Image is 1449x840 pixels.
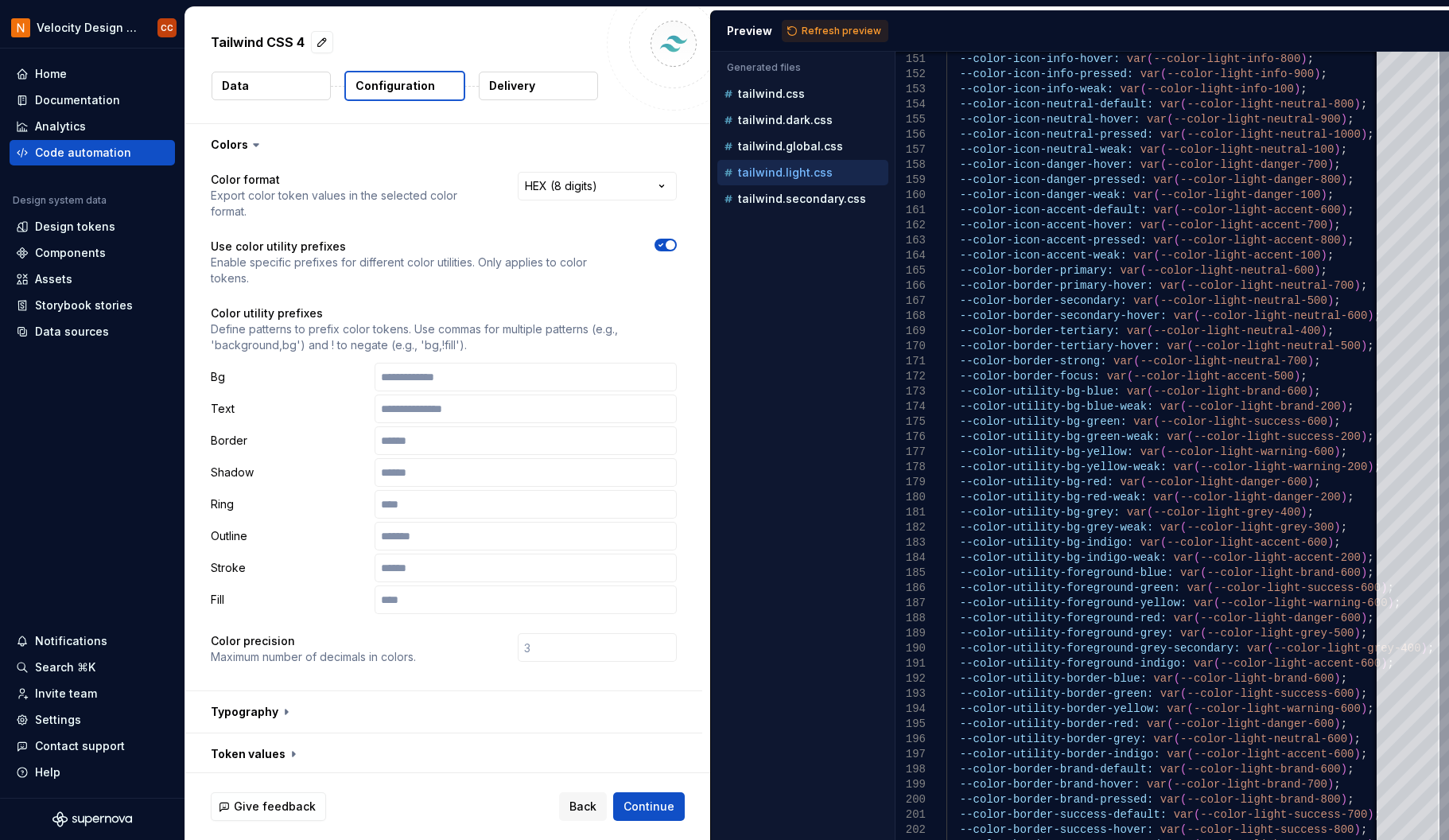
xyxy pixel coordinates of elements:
[1167,113,1173,126] span: (
[1180,521,1187,534] span: (
[1160,445,1167,458] span: (
[895,535,926,550] div: 183
[1307,506,1314,519] span: ;
[1153,415,1160,428] span: (
[895,490,926,505] div: 180
[10,87,175,113] a: Documentation
[11,18,30,37] img: bb28370b-b938-4458-ba0e-c5bddf6d21d4.png
[1341,234,1347,247] span: )
[211,369,368,385] p: Bg
[895,263,926,278] div: 165
[960,204,1147,216] span: --color-icon-accent-default:
[1174,309,1194,322] span: var
[1367,461,1373,473] span: )
[35,633,107,649] div: Notifications
[738,87,805,100] p: tailwind.css
[35,712,81,728] div: Settings
[211,401,368,417] p: Text
[1361,98,1367,111] span: ;
[738,114,833,126] p: tailwind.dark.css
[960,370,1100,383] span: --color-border-focus:
[1153,385,1307,398] span: --color-light-brand-600
[1327,294,1334,307] span: )
[1140,476,1147,488] span: (
[1194,430,1361,443] span: --color-light-success-200
[895,142,926,157] div: 157
[1300,52,1307,65] span: )
[895,203,926,218] div: 161
[1300,370,1307,383] span: ;
[895,475,926,490] div: 179
[211,528,368,544] p: Outline
[1180,128,1187,141] span: (
[960,264,1113,277] span: --color-border-primary:
[1160,189,1321,201] span: --color-light-danger-100
[895,324,926,339] div: 169
[1147,83,1294,95] span: --color-light-info-100
[1361,279,1367,292] span: ;
[1321,68,1327,80] span: ;
[211,433,368,449] p: Border
[1174,234,1180,247] span: (
[738,140,843,153] p: tailwind.global.css
[895,399,926,414] div: 174
[1140,219,1160,231] span: var
[895,97,926,112] div: 154
[161,21,173,34] div: CC
[1180,400,1187,413] span: (
[895,218,926,233] div: 162
[717,190,888,208] button: tailwind.secondary.css
[895,505,926,520] div: 181
[1120,83,1140,95] span: var
[960,68,1133,80] span: --color-icon-info-pressed:
[960,521,1154,534] span: --color-utility-bg-grey-weak:
[1327,189,1334,201] span: ;
[895,460,926,475] div: 178
[1187,340,1193,352] span: (
[10,707,175,733] a: Settings
[35,686,97,702] div: Invite team
[35,297,133,313] div: Storybook stories
[960,234,1147,247] span: --color-icon-accent-pressed:
[35,145,131,161] div: Code automation
[960,461,1167,473] span: --color-utility-bg-yellow-weak:
[1200,309,1367,322] span: --color-light-neutral-600
[1321,325,1327,337] span: )
[35,764,60,780] div: Help
[1334,294,1340,307] span: ;
[895,430,926,445] div: 176
[35,245,106,261] div: Components
[35,219,115,235] div: Design tokens
[1314,68,1320,80] span: )
[895,127,926,142] div: 156
[1200,461,1367,473] span: --color-light-warning-200
[960,400,1154,413] span: --color-utility-bg-blue-weak:
[960,113,1140,126] span: --color-icon-neutral-hover:
[1300,83,1307,95] span: ;
[717,85,888,103] button: tailwind.css
[895,173,926,188] div: 159
[1341,204,1347,216] span: )
[1160,279,1180,292] span: var
[1180,491,1341,504] span: --color-light-danger-200
[1187,521,1334,534] span: --color-light-grey-300
[1167,143,1334,156] span: --color-light-neutral-100
[1327,158,1334,171] span: )
[960,445,1133,458] span: --color-utility-bg-yellow:
[10,733,175,759] button: Contact support
[569,799,596,815] span: Back
[1160,521,1180,534] span: var
[1334,219,1340,231] span: ;
[1180,98,1187,111] span: (
[211,33,305,52] p: Tailwind CSS 4
[1140,355,1307,367] span: --color-light-neutral-700
[895,82,926,97] div: 153
[738,192,866,205] p: tailwind.secondary.css
[1347,204,1354,216] span: ;
[1153,491,1173,504] span: var
[1367,340,1373,352] span: ;
[1314,264,1320,277] span: )
[211,465,368,480] p: Shadow
[1127,325,1147,337] span: var
[960,385,1121,398] span: --color-utility-bg-blue:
